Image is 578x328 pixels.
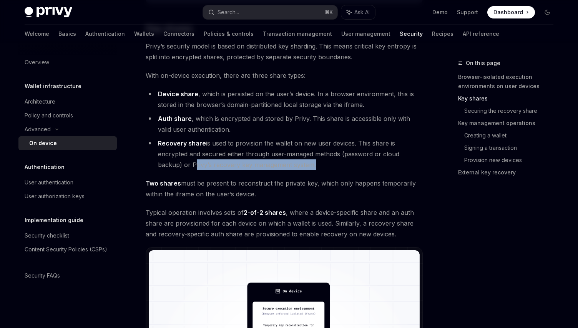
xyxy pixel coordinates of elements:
strong: 2-of-2 shares [244,209,286,216]
a: External key recovery [458,166,560,179]
a: Architecture [18,95,117,109]
div: Overview [25,58,49,67]
div: Content Security Policies (CSPs) [25,245,107,254]
a: Welcome [25,25,49,43]
a: Policy and controls [18,109,117,122]
a: Wallets [134,25,154,43]
a: User authentication [18,176,117,189]
a: Creating a wallet [464,129,560,142]
span: Typical operation involves sets of , where a device-specific share and an auth share are provisio... [146,207,423,239]
h5: Implementation guide [25,216,83,225]
button: Ask AI [341,5,375,19]
span: On this page [466,59,500,68]
div: Security checklist [25,231,69,240]
li: , which is encrypted and stored by Privy. This share is accessible only with valid user authentic... [146,113,423,135]
button: Toggle dark mode [541,6,553,18]
a: Basics [58,25,76,43]
a: Policies & controls [204,25,254,43]
a: Security [400,25,423,43]
span: ⌘ K [325,9,333,15]
a: Content Security Policies (CSPs) [18,243,117,256]
a: Authentication [85,25,125,43]
span: Privy’s security model is based on distributed key sharding. This means critical key entropy is s... [146,41,423,62]
a: Transaction management [263,25,332,43]
a: User authorization keys [18,189,117,203]
h5: Wallet infrastructure [25,82,81,91]
div: Advanced [25,125,51,134]
div: Architecture [25,97,55,106]
a: Security checklist [18,229,117,243]
a: Dashboard [487,6,535,18]
a: Security FAQs [18,269,117,283]
a: User management [341,25,390,43]
div: Security FAQs [25,271,60,280]
a: Key management operations [458,117,560,129]
div: On device [29,139,57,148]
a: Connectors [163,25,194,43]
a: Signing a transaction [464,142,560,154]
h5: Authentication [25,162,65,172]
div: Search... [218,8,239,17]
strong: Device share [158,90,198,98]
a: Support [457,8,478,16]
span: Ask AI [354,8,370,16]
a: Provision new devices [464,154,560,166]
a: Overview [18,55,117,69]
a: Key shares [458,92,560,105]
a: Browser-isolated execution environments on user devices [458,71,560,92]
li: , which is persisted on the user’s device. In a browser environment, this is stored in the browse... [146,89,423,110]
a: Recipes [432,25,453,43]
strong: Two shares [146,179,181,187]
a: Demo [432,8,448,16]
span: Dashboard [493,8,523,16]
a: Securing the recovery share [464,105,560,117]
strong: Auth share [158,115,192,122]
button: Search...⌘K [203,5,337,19]
div: User authorization keys [25,192,85,201]
div: User authentication [25,178,73,187]
strong: Recovery share [158,139,206,147]
span: With on-device execution, there are three share types: [146,70,423,81]
li: is used to provision the wallet on new user devices. This share is encrypted and secured either t... [146,138,423,170]
span: must be present to reconstruct the private key, which only happens temporarily within the iframe ... [146,178,423,199]
div: Policy and controls [25,111,73,120]
a: On device [18,136,117,150]
img: dark logo [25,7,72,18]
a: API reference [463,25,499,43]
